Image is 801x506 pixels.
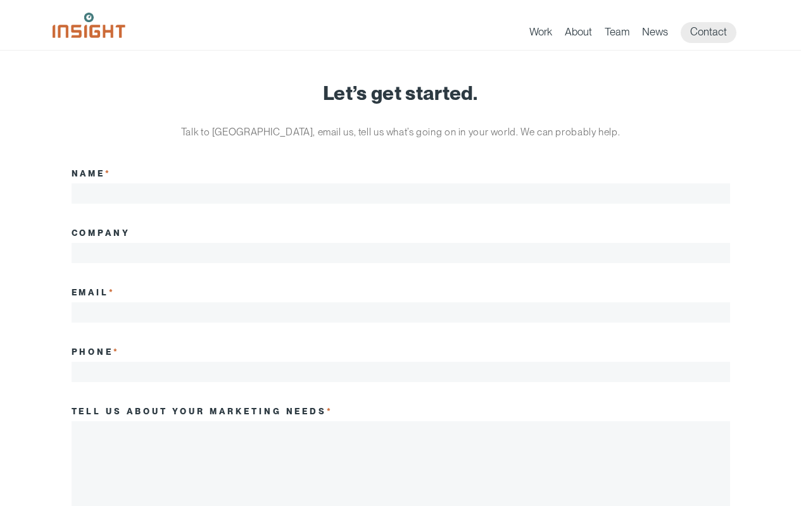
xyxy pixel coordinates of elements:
[681,22,736,43] a: Contact
[642,25,668,43] a: News
[529,22,749,43] nav: primary navigation menu
[72,228,131,238] label: Company
[72,347,120,357] label: Phone
[605,25,629,43] a: Team
[529,25,552,43] a: Work
[53,13,125,38] img: Insight Marketing Design
[163,123,638,142] p: Talk to [GEOGRAPHIC_DATA], email us, tell us what’s going on in your world. We can probably help.
[72,406,334,416] label: Tell us about your marketing needs
[72,82,730,104] h1: Let’s get started.
[72,168,112,178] label: Name
[72,287,116,297] label: Email
[565,25,592,43] a: About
